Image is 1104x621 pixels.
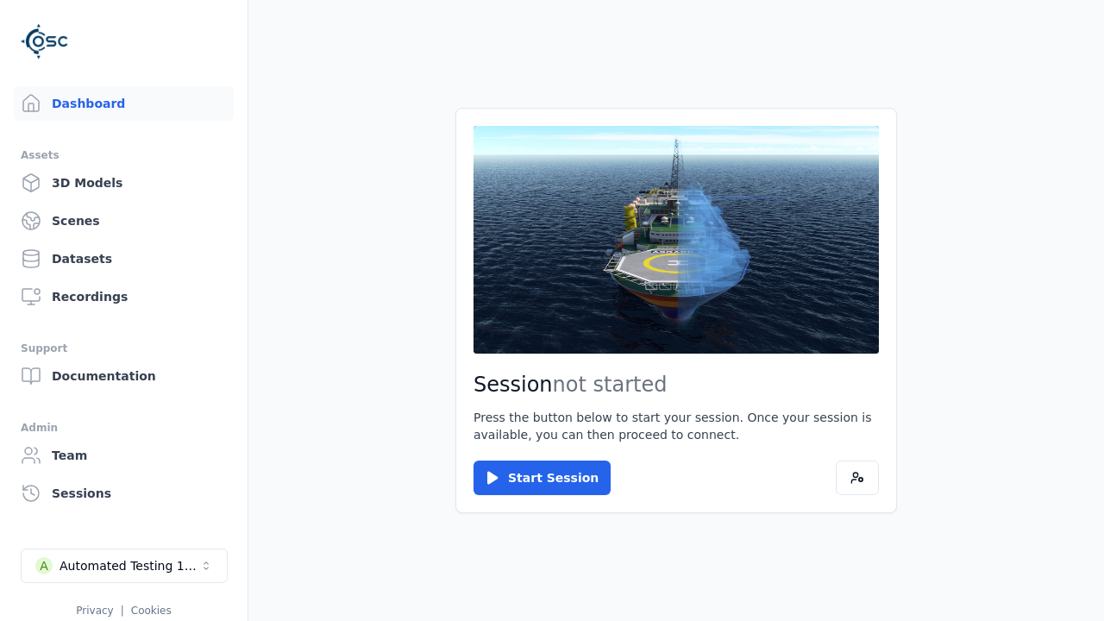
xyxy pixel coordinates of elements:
a: Recordings [14,279,234,314]
span: | [121,605,124,617]
a: Sessions [14,476,234,511]
a: Dashboard [14,86,234,121]
a: 3D Models [14,166,234,200]
h2: Session [474,371,879,398]
div: A [35,557,53,574]
a: Scenes [14,204,234,238]
a: Documentation [14,359,234,393]
a: Cookies [131,605,172,617]
img: Logo [21,17,69,66]
a: Privacy [76,605,113,617]
div: Support [21,338,227,359]
div: Automated Testing 1 - Playwright [60,557,199,574]
button: Select a workspace [21,549,228,583]
a: Datasets [14,241,234,276]
div: Assets [21,145,227,166]
a: Team [14,438,234,473]
div: Admin [21,417,227,438]
span: not started [553,373,668,397]
button: Start Session [474,461,611,495]
p: Press the button below to start your session. Once your session is available, you can then procee... [474,409,879,443]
